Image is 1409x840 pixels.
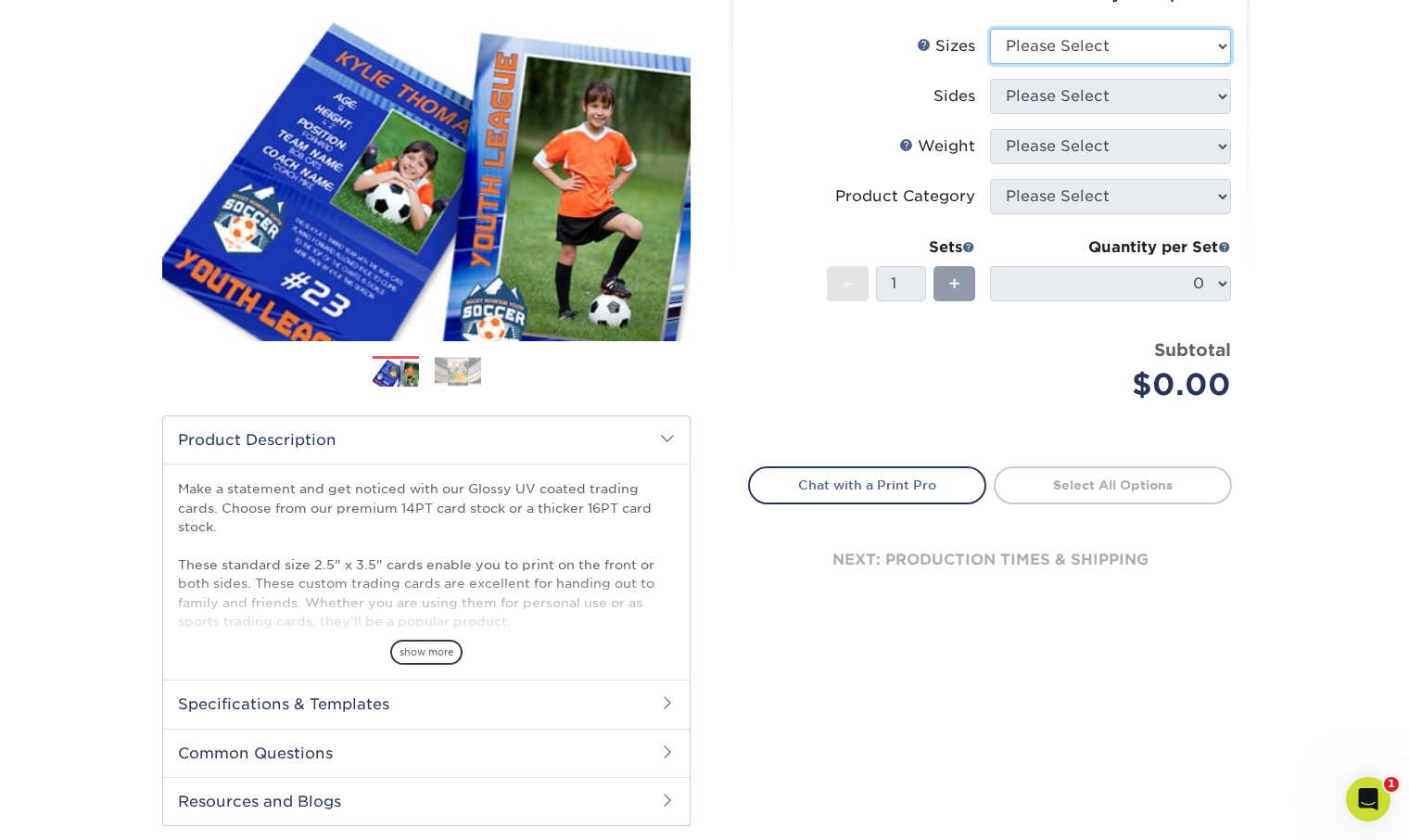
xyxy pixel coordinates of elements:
[835,185,975,208] div: Product Category
[899,135,975,158] div: Weight
[163,680,690,728] h2: Specifications & Templates
[844,270,852,298] span: -
[1004,363,1231,407] div: $0.00
[917,35,975,57] div: Sizes
[390,640,463,665] span: show more
[990,236,1231,259] div: Quantity per Set
[933,85,975,108] div: Sides
[178,479,675,706] p: Make a statement and get noticed with our Glossy UV coated trading cards. Choose from our premium...
[1384,777,1399,792] span: 1
[163,777,690,825] h2: Resources and Blogs
[1346,777,1390,821] iframe: Intercom live chat
[748,466,986,503] a: Chat with a Print Pro
[435,357,481,386] img: Trading Cards 02
[163,416,690,464] h2: Product Description
[994,466,1232,503] a: Select All Options
[1154,339,1231,360] strong: Subtotal
[5,783,158,834] iframe: Google Customer Reviews
[827,236,975,259] div: Sets
[373,357,419,389] img: Trading Cards 01
[948,270,960,298] span: +
[163,729,690,777] h2: Common Questions
[748,504,1232,616] div: next: production times & shipping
